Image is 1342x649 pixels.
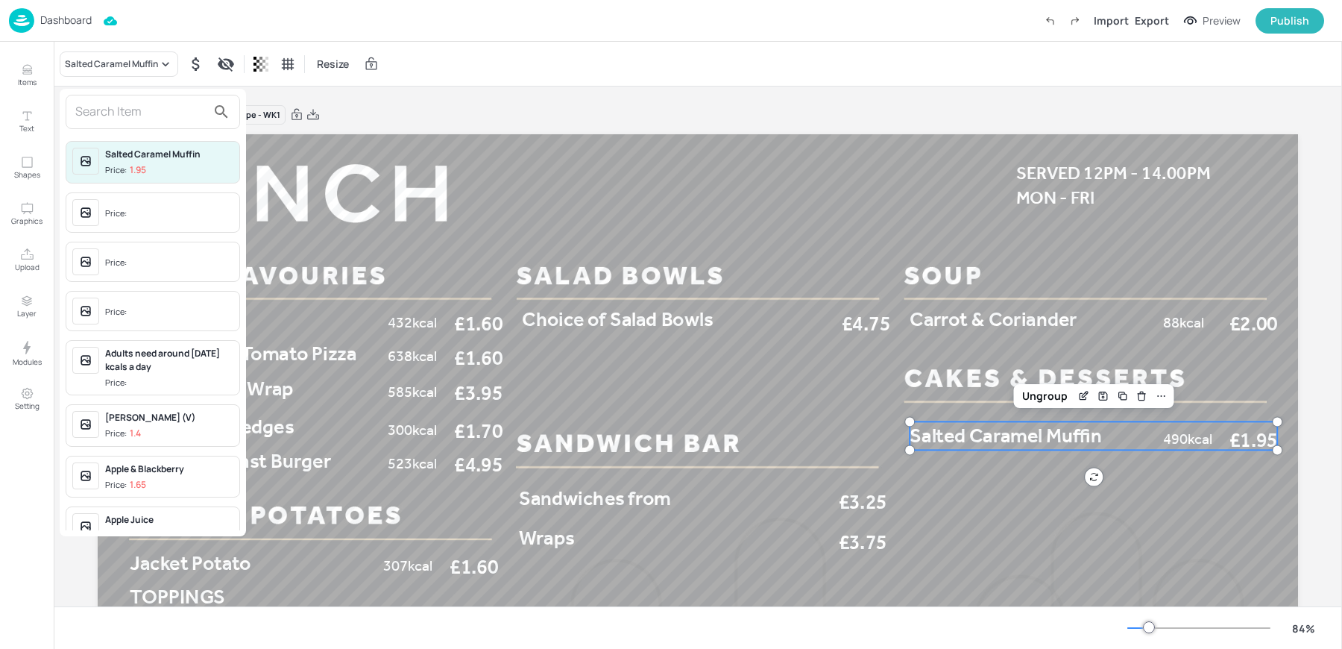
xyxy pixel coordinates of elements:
[75,100,207,124] input: Search Item
[105,463,233,476] div: Apple & Blackberry
[105,530,142,542] div: Price:
[207,97,236,127] button: search
[105,513,233,527] div: Apple Juice
[105,306,130,319] div: Price:
[105,377,130,389] div: Price:
[105,148,233,161] div: Salted Caramel Muffin
[105,411,233,424] div: [PERSON_NAME] (V)
[105,427,141,440] div: Price:
[130,165,146,175] p: 1.95
[105,347,233,374] div: Adults need around [DATE] kcals a day
[105,479,146,492] div: Price:
[105,164,146,177] div: Price:
[130,480,146,490] p: 1.65
[105,207,130,220] div: Price:
[105,257,130,269] div: Price:
[130,428,141,439] p: 1.4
